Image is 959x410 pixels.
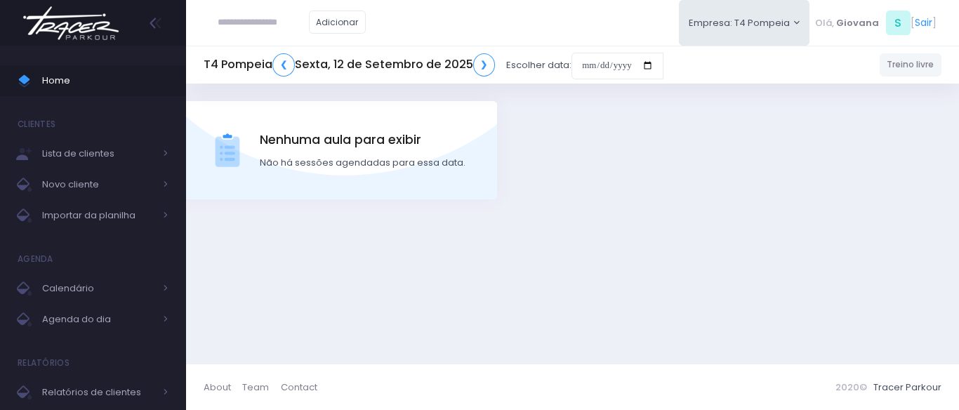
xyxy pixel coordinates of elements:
span: Olá, [815,16,834,30]
a: About [204,373,242,401]
span: S [886,11,911,35]
a: Adicionar [309,11,366,34]
a: Sair [915,15,932,30]
div: [ ] [809,7,941,39]
a: Contact [281,373,317,401]
a: Team [242,373,280,401]
a: ❯ [473,53,496,77]
span: 2020© [835,381,867,394]
span: Importar da planilha [42,206,154,225]
span: Relatórios de clientes [42,383,154,402]
div: Não há sessões agendadas para essa data. [260,156,465,170]
h4: Relatórios [18,349,70,377]
span: Calendário [42,279,154,298]
a: Tracer Parkour [873,381,941,394]
div: Escolher data: [204,49,663,81]
span: Giovana [836,16,879,30]
span: Home [42,72,168,90]
span: Lista de clientes [42,145,154,163]
span: Agenda do dia [42,310,154,329]
h5: T4 Pompeia Sexta, 12 de Setembro de 2025 [204,53,495,77]
a: Treino livre [880,53,942,77]
h4: Agenda [18,245,53,273]
h4: Clientes [18,110,55,138]
span: Novo cliente [42,176,154,194]
a: ❮ [272,53,295,77]
span: Nenhuma aula para exibir [260,131,465,149]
